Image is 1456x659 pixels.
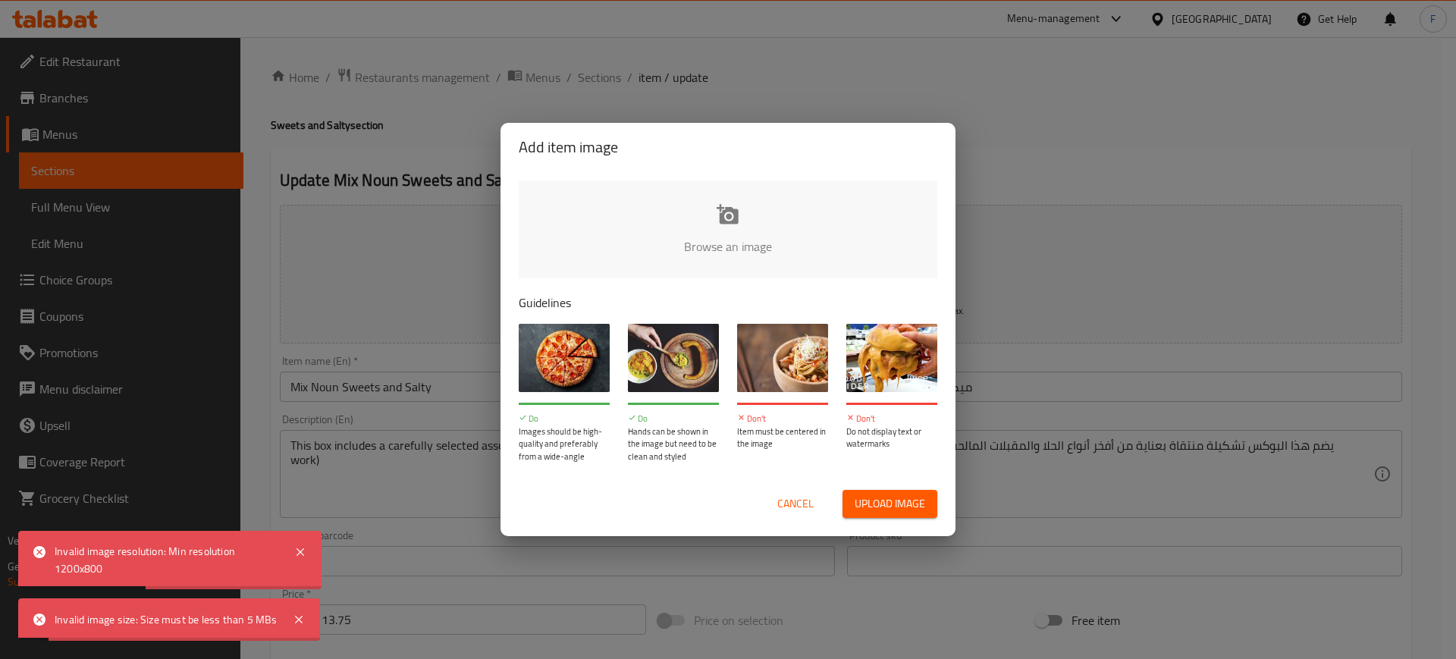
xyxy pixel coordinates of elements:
[519,135,937,159] h2: Add item image
[519,413,610,425] p: Do
[519,324,610,392] img: guide-img-1@3x.jpg
[846,324,937,392] img: guide-img-4@3x.jpg
[628,425,719,463] p: Hands can be shown in the image but need to be clean and styled
[55,543,279,577] div: Invalid image resolution: Min resolution 1200x800
[737,425,828,450] p: Item must be centered in the image
[777,494,814,513] span: Cancel
[519,425,610,463] p: Images should be high-quality and preferably from a wide-angle
[846,425,937,450] p: Do not display text or watermarks
[519,293,937,312] p: Guidelines
[771,490,820,518] button: Cancel
[737,413,828,425] p: Don't
[846,413,937,425] p: Don't
[628,413,719,425] p: Do
[855,494,925,513] span: Upload image
[843,490,937,518] button: Upload image
[55,611,278,628] div: Invalid image size: Size must be less than 5 MBs
[737,324,828,392] img: guide-img-3@3x.jpg
[628,324,719,392] img: guide-img-2@3x.jpg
